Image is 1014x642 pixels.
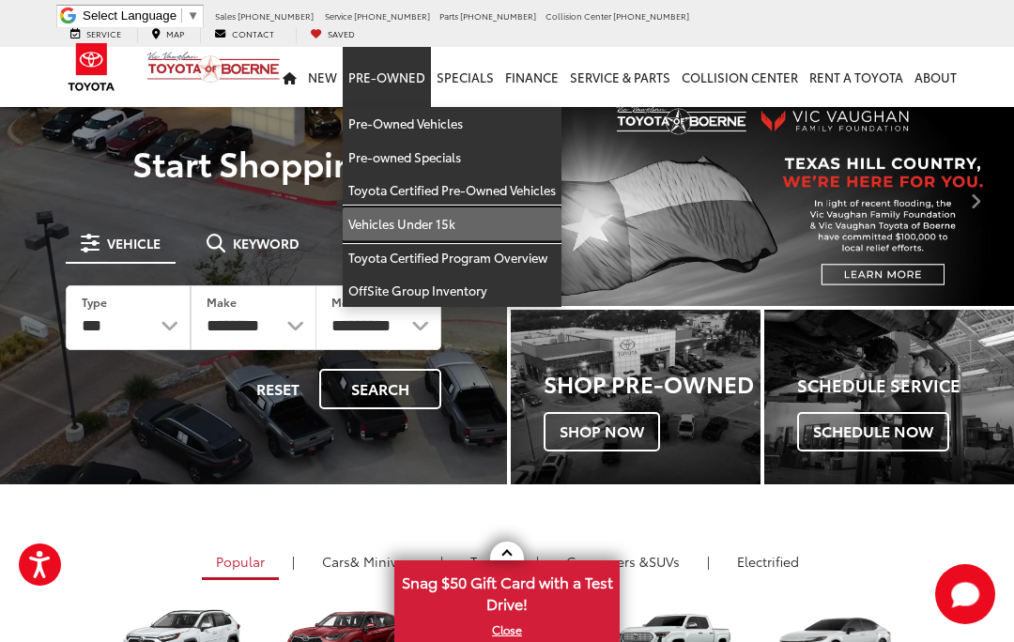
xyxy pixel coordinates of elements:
[564,47,676,107] a: Service & Parts: Opens in a new tab
[702,552,714,571] li: |
[56,28,135,43] a: Service
[343,107,561,141] a: Pre-Owned Vehicles
[82,294,107,310] label: Type
[308,545,427,577] a: Cars
[166,27,184,39] span: Map
[215,9,236,22] span: Sales
[86,27,121,39] span: Service
[552,545,694,577] a: SUVs
[238,9,314,22] span: [PHONE_NUMBER]
[431,47,499,107] a: Specials
[200,28,288,43] a: Contact
[328,27,355,39] span: Saved
[511,94,1014,306] div: carousel slide number 2 of 2
[181,8,182,23] span: ​
[935,564,995,624] svg: Start Chat
[544,412,660,451] span: Shop Now
[764,310,1014,484] a: Schedule Service Schedule Now
[613,9,689,22] span: [PHONE_NUMBER]
[797,412,949,451] span: Schedule Now
[319,369,441,409] button: Search
[137,28,198,43] a: Map
[343,174,561,207] a: Toyota Certified Pre-Owned Vehicles
[343,274,561,307] a: OffSite Group Inventory
[460,9,536,22] span: [PHONE_NUMBER]
[83,8,177,23] span: Select Language
[511,310,760,484] a: Shop Pre-Owned Shop Now
[909,47,962,107] a: About
[511,94,1014,306] section: Carousel section with vehicle pictures - may contain disclaimers.
[396,562,618,619] span: Snag $50 Gift Card with a Test Drive!
[325,9,352,22] span: Service
[499,47,564,107] a: Finance
[723,545,813,577] a: Electrified
[343,47,431,107] a: Pre-Owned
[764,310,1014,484] div: Toyota
[302,47,343,107] a: New
[56,37,127,98] img: Toyota
[545,9,611,22] span: Collision Center
[939,131,1014,268] button: Click to view next picture.
[187,8,199,23] span: ▼
[202,545,279,580] a: Popular
[350,552,413,571] span: & Minivan
[146,51,281,84] img: Vic Vaughan Toyota of Boerne
[277,47,302,107] a: Home
[935,564,995,624] button: Toggle Chat Window
[107,237,161,250] span: Vehicle
[287,552,300,571] li: |
[296,28,369,43] a: My Saved Vehicles
[83,8,199,23] a: Select Language​
[797,376,1014,395] h4: Schedule Service
[207,294,237,310] label: Make
[676,47,804,107] a: Collision Center
[343,241,561,275] a: Toyota Certified Program Overview
[511,310,760,484] div: Toyota
[439,9,458,22] span: Parts
[343,207,561,241] a: Vehicles Under 15k
[804,47,909,107] a: Rent a Toyota
[544,371,760,395] h3: Shop Pre-Owned
[240,369,315,409] button: Reset
[343,141,561,175] a: Pre-owned Specials
[232,27,274,39] span: Contact
[39,144,468,181] p: Start Shopping
[511,94,1014,306] img: Disaster Relief in Texas
[354,9,430,22] span: [PHONE_NUMBER]
[233,237,300,250] span: Keyword
[331,294,367,310] label: Model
